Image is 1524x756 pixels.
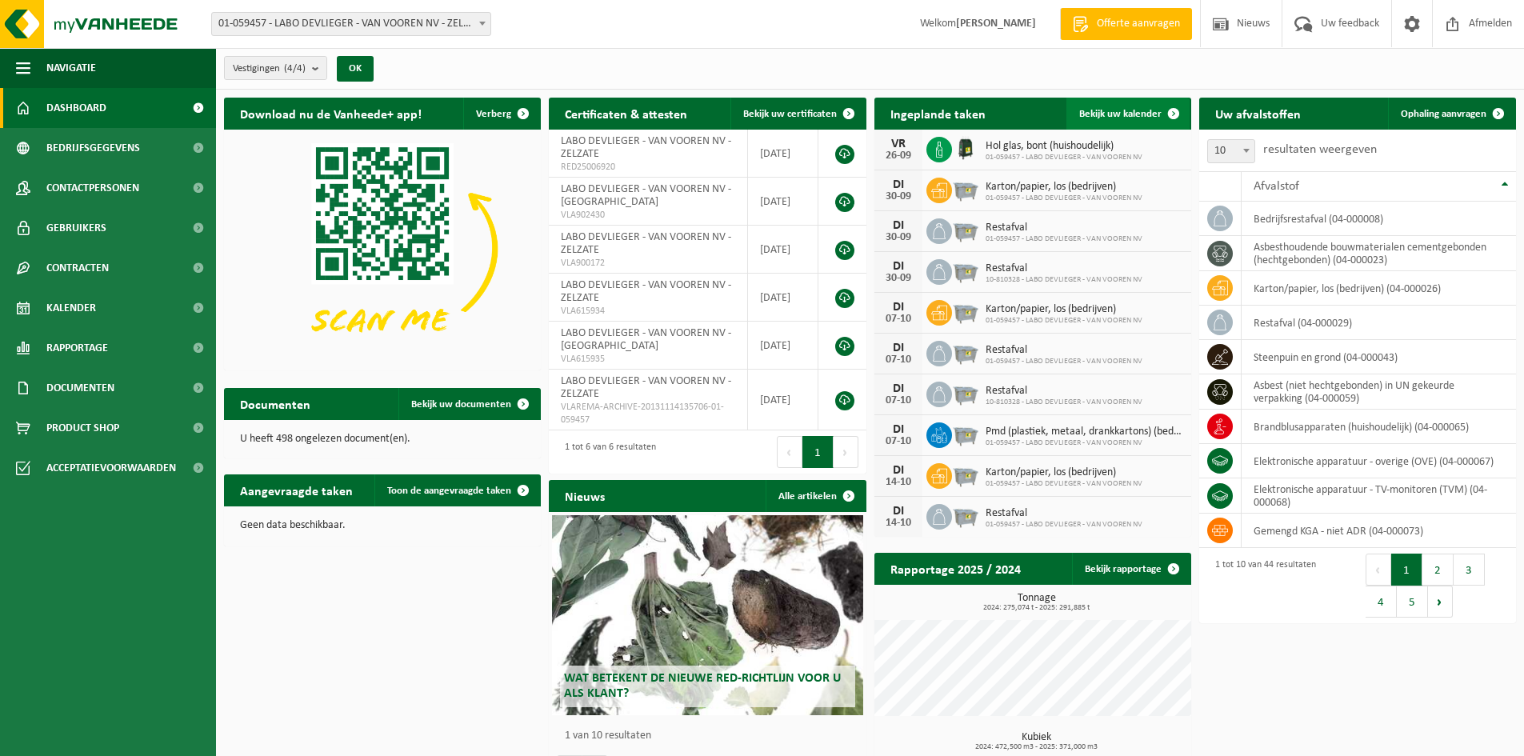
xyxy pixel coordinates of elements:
div: VR [882,138,914,150]
div: 26-09 [882,150,914,162]
span: Pmd (plastiek, metaal, drankkartons) (bedrijven) [986,426,1183,438]
strong: [PERSON_NAME] [956,18,1036,30]
p: U heeft 498 ongelezen document(en). [240,434,525,445]
h2: Uw afvalstoffen [1199,98,1317,129]
span: 01-059457 - LABO DEVLIEGER - VAN VOOREN NV [986,194,1142,203]
span: 01-059457 - LABO DEVLIEGER - VAN VOOREN NV - ZELZATE [211,12,491,36]
img: WB-2500-GAL-GY-01 [952,338,979,366]
div: 30-09 [882,273,914,284]
span: 01-059457 - LABO DEVLIEGER - VAN VOOREN NV [986,153,1142,162]
td: bedrijfsrestafval (04-000008) [1242,202,1516,236]
td: [DATE] [748,322,818,370]
div: 07-10 [882,314,914,325]
span: VLA615934 [561,305,735,318]
td: restafval (04-000029) [1242,306,1516,340]
img: WB-2500-GAL-GY-01 [952,216,979,243]
span: LABO DEVLIEGER - VAN VOOREN NV - [GEOGRAPHIC_DATA] [561,327,731,352]
span: Verberg [476,109,511,119]
span: 01-059457 - LABO DEVLIEGER - VAN VOOREN NV [986,234,1142,244]
td: asbest (niet hechtgebonden) in UN gekeurde verpakking (04-000059) [1242,374,1516,410]
img: WB-2500-GAL-GY-01 [952,461,979,488]
div: 07-10 [882,436,914,447]
span: Contactpersonen [46,168,139,208]
img: WB-2500-GAL-GY-01 [952,502,979,529]
span: LABO DEVLIEGER - VAN VOOREN NV - ZELZATE [561,231,731,256]
span: Hol glas, bont (huishoudelijk) [986,140,1142,153]
span: Karton/papier, los (bedrijven) [986,303,1142,316]
h3: Kubiek [882,732,1191,751]
span: 2024: 275,074 t - 2025: 291,885 t [882,604,1191,612]
button: Previous [1366,554,1391,586]
span: 01-059457 - LABO DEVLIEGER - VAN VOOREN NV [986,479,1142,489]
span: Karton/papier, los (bedrijven) [986,181,1142,194]
span: 2024: 472,500 m3 - 2025: 371,000 m3 [882,743,1191,751]
a: Ophaling aanvragen [1388,98,1514,130]
span: Vestigingen [233,57,306,81]
div: DI [882,423,914,436]
span: LABO DEVLIEGER - VAN VOOREN NV - [GEOGRAPHIC_DATA] [561,183,731,208]
img: WB-2500-GAL-GY-01 [952,175,979,202]
td: [DATE] [748,370,818,430]
div: DI [882,301,914,314]
button: Verberg [463,98,539,130]
count: (4/4) [284,63,306,74]
span: Bekijk uw kalender [1079,109,1162,119]
img: WB-2500-GAL-GY-01 [952,298,979,325]
a: Bekijk rapportage [1072,553,1190,585]
div: DI [882,382,914,395]
span: Wat betekent de nieuwe RED-richtlijn voor u als klant? [564,672,841,700]
div: DI [882,260,914,273]
td: gemengd KGA - niet ADR (04-000073) [1242,514,1516,548]
span: Gebruikers [46,208,106,248]
span: 10-810328 - LABO DEVLIEGER - VAN VOOREN NV [986,275,1142,285]
button: 1 [1391,554,1422,586]
span: LABO DEVLIEGER - VAN VOOREN NV - ZELZATE [561,279,731,304]
span: Acceptatievoorwaarden [46,448,176,488]
span: 01-059457 - LABO DEVLIEGER - VAN VOOREN NV [986,520,1142,530]
a: Offerte aanvragen [1060,8,1192,40]
td: [DATE] [748,226,818,274]
h2: Download nu de Vanheede+ app! [224,98,438,129]
div: 07-10 [882,354,914,366]
a: Wat betekent de nieuwe RED-richtlijn voor u als klant? [552,515,862,715]
p: 1 van 10 resultaten [565,730,858,742]
span: Bekijk uw certificaten [743,109,837,119]
p: Geen data beschikbaar. [240,520,525,531]
span: Restafval [986,222,1142,234]
td: steenpuin en grond (04-000043) [1242,340,1516,374]
img: WB-2500-GAL-GY-01 [952,257,979,284]
span: 10-810328 - LABO DEVLIEGER - VAN VOOREN NV [986,398,1142,407]
span: VLA900172 [561,257,735,270]
button: Next [1428,586,1453,618]
span: Dashboard [46,88,106,128]
td: [DATE] [748,274,818,322]
span: Karton/papier, los (bedrijven) [986,466,1142,479]
span: 10 [1207,139,1255,163]
div: DI [882,219,914,232]
span: Contracten [46,248,109,288]
div: DI [882,505,914,518]
td: karton/papier, los (bedrijven) (04-000026) [1242,271,1516,306]
a: Alle artikelen [766,480,865,512]
button: 5 [1397,586,1428,618]
span: Ophaling aanvragen [1401,109,1486,119]
button: Next [834,436,858,468]
button: Vestigingen(4/4) [224,56,327,80]
h2: Nieuws [549,480,621,511]
button: OK [337,56,374,82]
div: 30-09 [882,191,914,202]
img: CR-HR-1C-1000-PES-01 [952,134,979,162]
span: VLA615935 [561,353,735,366]
div: 1 tot 6 van 6 resultaten [557,434,656,470]
img: WB-2500-GAL-GY-01 [952,420,979,447]
span: 01-059457 - LABO DEVLIEGER - VAN VOOREN NV [986,438,1183,448]
img: Download de VHEPlus App [224,130,541,367]
span: Rapportage [46,328,108,368]
td: brandblusapparaten (huishoudelijk) (04-000065) [1242,410,1516,444]
div: 07-10 [882,395,914,406]
td: elektronische apparatuur - TV-monitoren (TVM) (04-000068) [1242,478,1516,514]
div: DI [882,464,914,477]
span: 01-059457 - LABO DEVLIEGER - VAN VOOREN NV - ZELZATE [212,13,490,35]
span: 01-059457 - LABO DEVLIEGER - VAN VOOREN NV [986,357,1142,366]
div: DI [882,178,914,191]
